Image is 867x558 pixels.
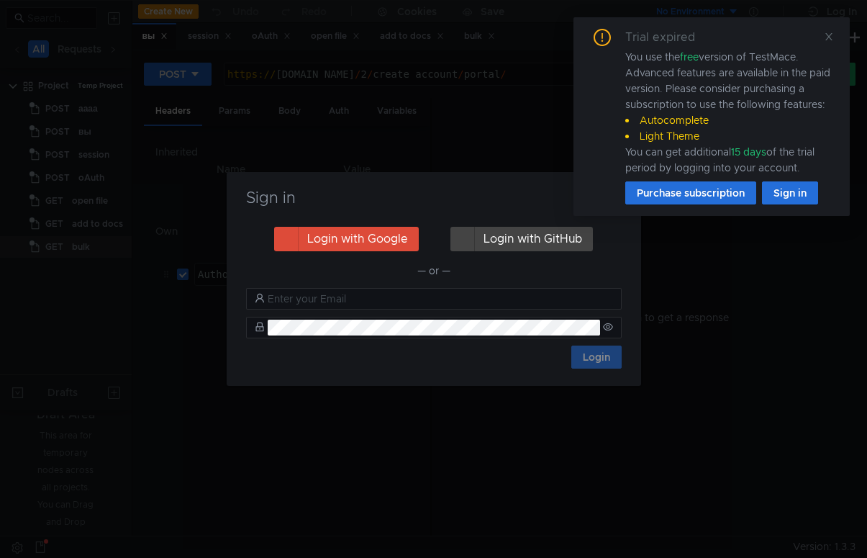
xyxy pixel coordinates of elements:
div: — or — [246,262,622,279]
div: You can get additional of the trial period by logging into your account. [625,144,832,176]
h3: Sign in [244,189,624,207]
button: Login with Google [274,227,419,251]
li: Light Theme [625,128,832,144]
button: Purchase subscription [625,181,756,204]
button: Login with GitHub [450,227,593,251]
span: free [680,50,699,63]
span: 15 days [731,145,766,158]
li: Autocomplete [625,112,832,128]
button: Sign in [762,181,818,204]
input: Enter your Email [268,291,613,307]
div: You use the version of TestMace. Advanced features are available in the paid version. Please cons... [625,49,832,176]
div: Trial expired [625,29,712,46]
